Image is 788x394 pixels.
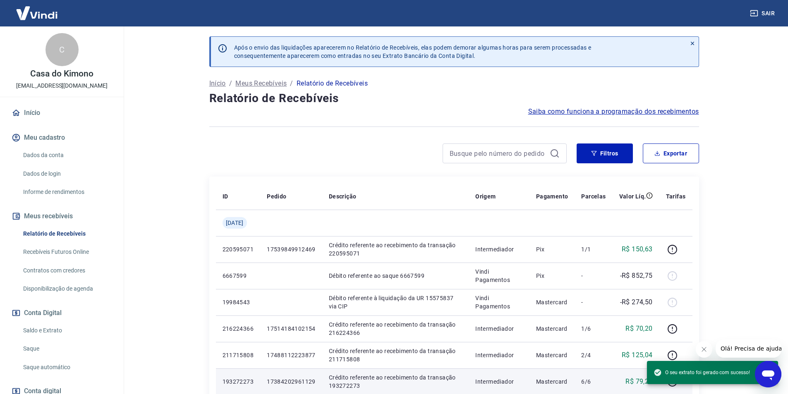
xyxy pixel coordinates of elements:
button: Conta Digital [10,304,114,322]
a: Saque automático [20,359,114,376]
p: Crédito referente ao recebimento da transação 193272273 [329,373,462,390]
p: 19984543 [223,298,254,306]
p: Crédito referente ao recebimento da transação 220595071 [329,241,462,258]
p: R$ 70,20 [625,324,652,334]
iframe: Fechar mensagem [696,341,712,358]
img: Vindi [10,0,64,26]
span: O seu extrato foi gerado com sucesso! [654,368,750,377]
p: Pagamento [536,192,568,201]
p: / [229,79,232,88]
p: 193272273 [223,377,254,386]
button: Meus recebíveis [10,207,114,225]
p: -R$ 852,75 [620,271,653,281]
h4: Relatório de Recebíveis [209,90,699,107]
a: Saque [20,340,114,357]
a: Contratos com credores [20,262,114,279]
p: Mastercard [536,298,568,306]
p: Débito referente ao saque 6667599 [329,272,462,280]
p: Mastercard [536,325,568,333]
a: Meus Recebíveis [235,79,287,88]
p: -R$ 274,50 [620,297,653,307]
p: Intermediador [475,245,523,253]
p: Vindi Pagamentos [475,267,523,284]
a: Relatório de Recebíveis [20,225,114,242]
p: 2/4 [581,351,606,359]
p: Pix [536,272,568,280]
p: 1/6 [581,325,606,333]
input: Busque pelo número do pedido [450,147,546,160]
a: Dados da conta [20,147,114,164]
p: Relatório de Recebíveis [297,79,368,88]
p: Intermediador [475,351,523,359]
p: R$ 79,26 [625,377,652,387]
p: Parcelas [581,192,606,201]
p: / [290,79,293,88]
p: Valor Líq. [619,192,646,201]
a: Dados de login [20,165,114,182]
p: Mastercard [536,351,568,359]
p: 17488112223877 [267,351,316,359]
p: 6667599 [223,272,254,280]
a: Saiba como funciona a programação dos recebimentos [528,107,699,117]
p: 220595071 [223,245,254,253]
p: Débito referente à liquidação da UR 15575837 via CIP [329,294,462,310]
p: - [581,272,606,280]
iframe: Botão para abrir a janela de mensagens [755,361,781,387]
p: Após o envio das liquidações aparecerem no Relatório de Recebíveis, elas podem demorar algumas ho... [234,43,592,60]
a: Recebíveis Futuros Online [20,244,114,260]
span: [DATE] [226,219,244,227]
a: Início [209,79,226,88]
span: Olá! Precisa de ajuda? [5,6,69,12]
p: Intermediador [475,377,523,386]
p: 17539849912469 [267,245,316,253]
p: Descrição [329,192,357,201]
p: Tarifas [666,192,686,201]
p: Crédito referente ao recebimento da transação 211715808 [329,347,462,363]
p: - [581,298,606,306]
p: 216224366 [223,325,254,333]
button: Filtros [577,143,633,163]
p: Casa do Kimono [30,69,93,78]
p: Origem [475,192,496,201]
p: R$ 125,04 [622,350,653,360]
p: 17514184102154 [267,325,316,333]
div: C [46,33,79,66]
button: Exportar [643,143,699,163]
p: R$ 150,63 [622,244,653,254]
a: Saldo e Extrato [20,322,114,339]
button: Meu cadastro [10,129,114,147]
iframe: Mensagem da empresa [716,339,781,358]
p: Pedido [267,192,286,201]
p: Crédito referente ao recebimento da transação 216224366 [329,320,462,337]
button: Sair [748,6,778,21]
p: 17384202961129 [267,377,316,386]
p: Pix [536,245,568,253]
p: Vindi Pagamentos [475,294,523,310]
p: 211715808 [223,351,254,359]
a: Informe de rendimentos [20,184,114,201]
p: 6/6 [581,377,606,386]
p: Intermediador [475,325,523,333]
p: ID [223,192,228,201]
p: Mastercard [536,377,568,386]
a: Início [10,104,114,122]
p: [EMAIL_ADDRESS][DOMAIN_NAME] [16,81,108,90]
a: Disponibilização de agenda [20,280,114,297]
p: 1/1 [581,245,606,253]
